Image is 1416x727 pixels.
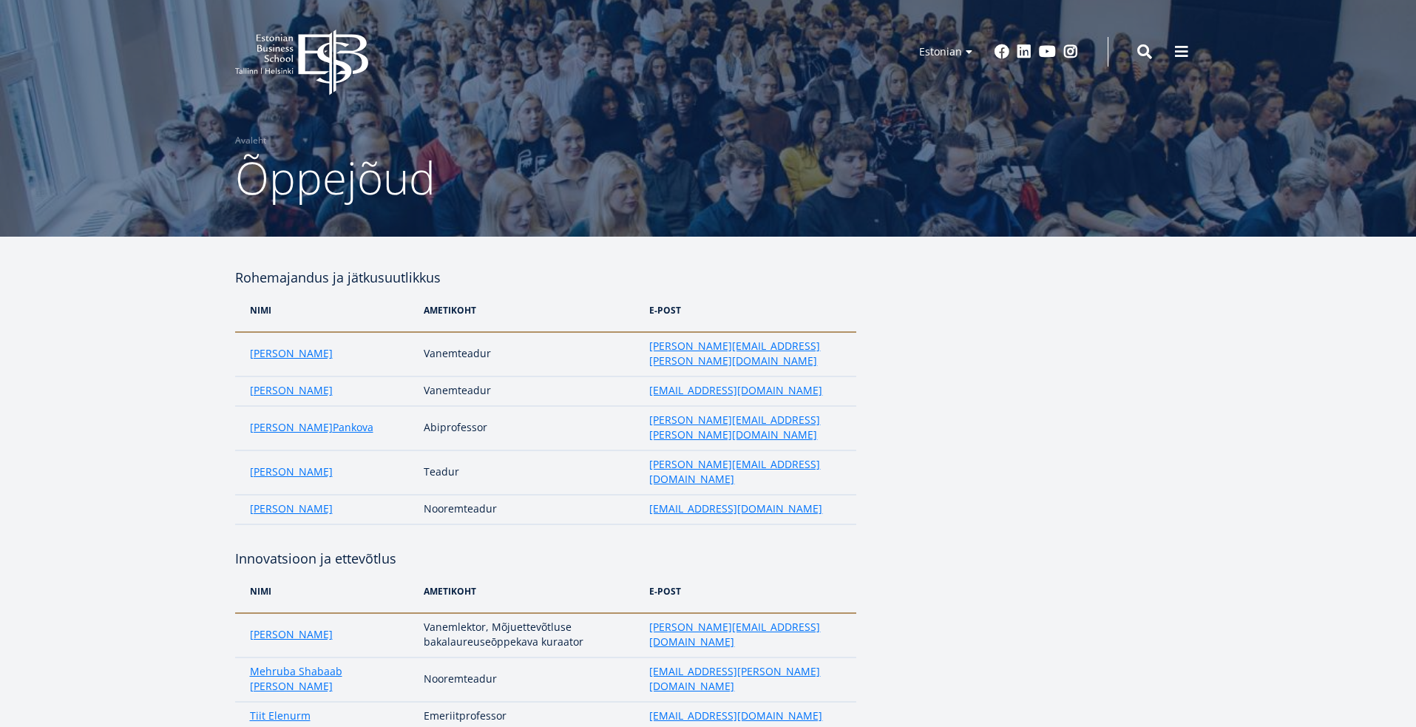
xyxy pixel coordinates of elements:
[235,547,856,569] h4: Innovatsioon ja ettevõtlus
[416,376,642,406] td: Vanemteadur
[250,383,333,398] a: [PERSON_NAME]
[995,44,1009,59] a: Facebook
[235,266,856,288] h4: Rohemajandus ja jätkusuutlikkus
[649,709,822,723] a: [EMAIL_ADDRESS][DOMAIN_NAME]
[1017,44,1031,59] a: Linkedin
[416,657,642,702] td: Nooremteadur
[649,413,841,442] a: [PERSON_NAME][EMAIL_ADDRESS][PERSON_NAME][DOMAIN_NAME]
[250,420,333,435] a: [PERSON_NAME]
[250,464,333,479] a: [PERSON_NAME]
[649,664,841,694] a: [EMAIL_ADDRESS][PERSON_NAME][DOMAIN_NAME]
[416,495,642,524] td: Nooremteadur
[416,406,642,450] td: Abiprofessor
[235,133,266,148] a: Avaleht
[416,569,642,613] th: Ametikoht
[416,613,642,657] td: Vanemlektor, Mõjuettevõtluse bakalaureuseōppekava kuraator
[649,339,841,368] a: [PERSON_NAME][EMAIL_ADDRESS][PERSON_NAME][DOMAIN_NAME]
[250,501,333,516] a: [PERSON_NAME]
[333,420,373,435] a: Pankova
[235,569,417,613] th: NIMi
[250,664,342,679] a: Mehruba Shabaab
[649,383,822,398] a: [EMAIL_ADDRESS][DOMAIN_NAME]
[1063,44,1078,59] a: Instagram
[250,627,333,642] a: [PERSON_NAME]
[250,346,333,361] a: [PERSON_NAME]
[642,288,856,332] th: e-post
[416,450,642,495] td: Teadur
[649,457,841,487] a: [PERSON_NAME][EMAIL_ADDRESS][DOMAIN_NAME]
[649,501,822,516] a: [EMAIL_ADDRESS][DOMAIN_NAME]
[416,332,642,376] td: Vanemteadur
[235,288,417,332] th: NIMi
[642,569,856,613] th: e-post
[250,679,333,694] a: [PERSON_NAME]
[235,147,436,208] span: Õppejõud
[250,709,311,723] a: Tiit Elenurm
[1039,44,1056,59] a: Youtube
[416,288,642,332] th: Ametikoht
[649,620,841,649] a: [PERSON_NAME][EMAIL_ADDRESS][DOMAIN_NAME]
